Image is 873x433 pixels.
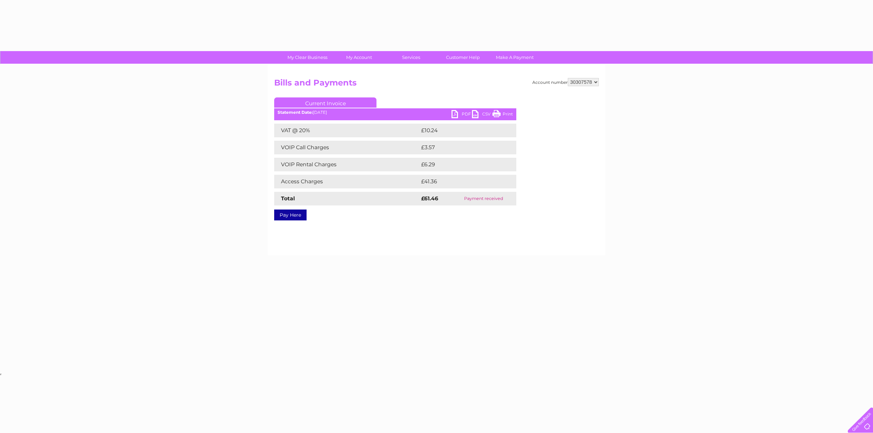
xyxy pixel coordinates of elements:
td: VOIP Call Charges [274,141,419,154]
h2: Bills and Payments [274,78,599,91]
td: £6.29 [419,158,500,171]
strong: Total [281,195,295,202]
a: Make A Payment [487,51,543,64]
a: Services [383,51,439,64]
td: £3.57 [419,141,500,154]
td: VAT @ 20% [274,124,419,137]
a: Current Invoice [274,97,376,108]
a: Print [492,110,513,120]
a: CSV [472,110,492,120]
div: Account number [532,78,599,86]
a: Pay Here [274,210,307,220]
td: £10.24 [419,124,502,137]
td: Payment received [451,192,516,205]
div: [DATE] [274,110,516,115]
a: PDF [452,110,472,120]
strong: £61.46 [421,195,438,202]
b: Statement Date: [278,110,313,115]
a: Customer Help [435,51,491,64]
a: My Account [331,51,387,64]
td: Access Charges [274,175,419,188]
a: My Clear Business [279,51,336,64]
td: VOIP Rental Charges [274,158,419,171]
td: £41.36 [419,175,502,188]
